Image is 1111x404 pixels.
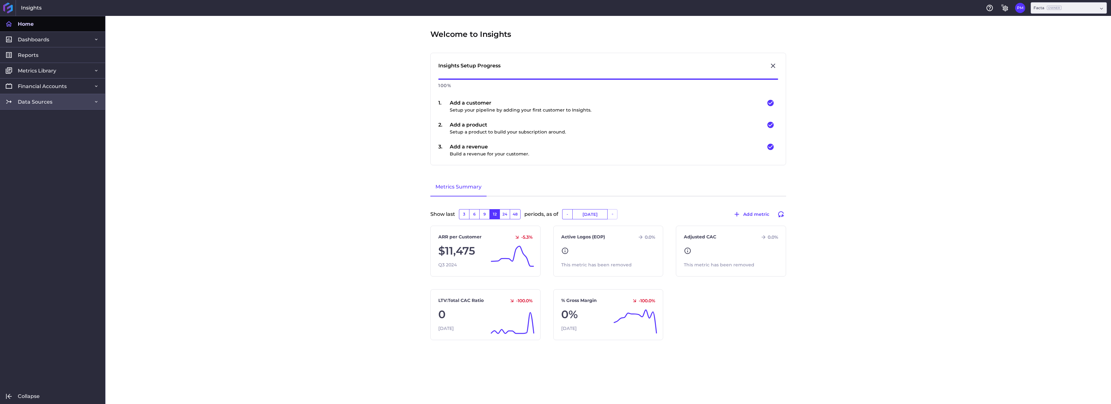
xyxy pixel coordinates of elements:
button: General Settings [1000,3,1010,13]
a: Active Logos (EOP) [561,234,605,240]
div: Add a revenue [450,143,529,157]
ins: Owner [1047,6,1061,10]
span: Collapse [18,393,40,400]
div: Dropdown select [1031,2,1107,14]
div: 3 . [438,143,450,157]
a: ARR per Customer [438,234,481,240]
div: -100.0 % [629,298,655,304]
span: Dashboards [18,36,49,43]
div: Insights Setup Progress [438,62,501,70]
span: Financial Accounts [18,83,67,90]
div: 100 % [438,80,778,92]
a: % Gross Margin [561,297,597,304]
div: This metric has been removed [684,262,778,268]
span: Reports [18,52,38,58]
a: Metrics Summary [430,178,487,196]
button: 24 [500,209,510,219]
button: User Menu [1015,3,1025,13]
span: Data Sources [18,99,52,105]
div: $11,475 [438,243,533,259]
button: 9 [479,209,489,219]
button: - [562,209,572,219]
span: Welcome to Insights [430,29,511,40]
div: 1 . [438,99,450,113]
button: Close [768,61,778,71]
div: -5.3 % [512,234,533,240]
div: 0.0 % [758,234,778,240]
div: 0.0 % [635,234,655,240]
div: Facta [1034,5,1061,11]
button: Add metric [730,209,772,219]
div: Show last periods, as of [430,209,786,226]
div: 0% [561,306,656,323]
button: 12 [489,209,500,219]
a: LTV:Total CAC Ratio [438,297,484,304]
button: 3 [459,209,469,219]
div: Add a customer [450,99,591,113]
div: 2 . [438,121,450,135]
button: Help [985,3,995,13]
p: Setup your pipeline by adding your first customer to Insights. [450,107,591,113]
div: This metric has been removed [561,262,656,268]
span: Metrics Library [18,67,56,74]
div: Add a product [450,121,566,135]
a: Adjusted CAC [684,234,716,240]
div: 0 [438,306,533,323]
button: 48 [510,209,521,219]
span: Home [18,21,34,27]
button: 6 [469,209,479,219]
input: Select Date [573,209,607,219]
p: Build a revenue for your customer. [450,151,529,157]
div: -100.0 % [507,298,533,304]
p: Setup a product to build your subscription around. [450,129,566,135]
